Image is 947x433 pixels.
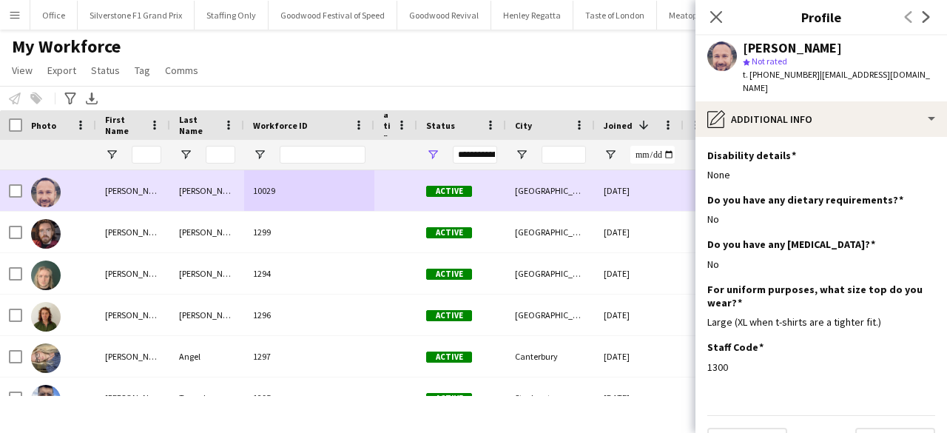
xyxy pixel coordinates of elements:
[253,148,266,161] button: Open Filter Menu
[31,302,61,332] img: jamie brogan
[244,377,374,418] div: 1295
[426,227,472,238] span: Active
[12,64,33,77] span: View
[31,219,61,249] img: Truman Baker
[573,1,657,30] button: Taste of London
[630,146,675,164] input: Joined Filter Input
[426,310,472,321] span: Active
[269,1,397,30] button: Goodwood Festival of Speed
[244,295,374,335] div: 1296
[707,315,935,329] div: Large (XL when t-shirts are a tighter fit.)
[96,336,170,377] div: [PERSON_NAME]
[280,146,365,164] input: Workforce ID Filter Input
[253,120,308,131] span: Workforce ID
[61,90,79,107] app-action-btn: Advanced filters
[179,148,192,161] button: Open Filter Menu
[159,61,204,80] a: Comms
[105,148,118,161] button: Open Filter Menu
[96,212,170,252] div: [PERSON_NAME]
[506,253,595,294] div: [GEOGRAPHIC_DATA]
[397,1,491,30] button: Goodwood Revival
[195,1,269,30] button: Staffing Only
[96,377,170,418] div: [PERSON_NAME]
[170,253,244,294] div: [PERSON_NAME]
[426,352,472,363] span: Active
[695,7,947,27] h3: Profile
[91,64,120,77] span: Status
[31,343,61,373] img: Leanne Angel
[707,258,935,271] div: No
[743,69,820,80] span: t. [PHONE_NUMBER]
[506,295,595,335] div: [GEOGRAPHIC_DATA]
[506,212,595,252] div: [GEOGRAPHIC_DATA]
[695,101,947,137] div: Additional info
[595,212,684,252] div: [DATE]
[135,64,150,77] span: Tag
[83,90,101,107] app-action-btn: Export XLSX
[179,114,218,136] span: Last Name
[707,360,935,374] div: 1300
[206,146,235,164] input: Last Name Filter Input
[170,295,244,335] div: [PERSON_NAME]
[707,193,903,207] h3: Do you have any dietary requirements?
[170,336,244,377] div: Angel
[96,253,170,294] div: [PERSON_NAME]
[47,64,76,77] span: Export
[165,64,198,77] span: Comms
[31,120,56,131] span: Photo
[595,377,684,418] div: [DATE]
[542,146,586,164] input: City Filter Input
[515,148,528,161] button: Open Filter Menu
[595,295,684,335] div: [DATE]
[752,56,787,67] span: Not rated
[96,295,170,335] div: [PERSON_NAME]
[31,178,61,207] img: Dale Winton
[604,120,633,131] span: Joined
[244,212,374,252] div: 1299
[170,212,244,252] div: [PERSON_NAME]
[707,238,875,251] h3: Do you have any [MEDICAL_DATA]?
[30,1,78,30] button: Office
[707,283,923,309] h3: For uniform purposes, what size top do you wear?
[244,336,374,377] div: 1297
[506,170,595,211] div: [GEOGRAPHIC_DATA]
[78,1,195,30] button: Silverstone F1 Grand Prix
[85,61,126,80] a: Status
[244,170,374,211] div: 10029
[132,146,161,164] input: First Name Filter Input
[426,393,472,404] span: Active
[657,1,717,30] button: Meatopia
[12,36,121,58] span: My Workforce
[426,269,472,280] span: Active
[426,148,439,161] button: Open Filter Menu
[491,1,573,30] button: Henley Regatta
[595,336,684,377] div: [DATE]
[244,253,374,294] div: 1294
[426,186,472,197] span: Active
[129,61,156,80] a: Tag
[383,98,391,153] span: Rating
[743,41,842,55] div: [PERSON_NAME]
[515,120,532,131] span: City
[707,149,796,162] h3: Disability details
[707,212,935,226] div: No
[41,61,82,80] a: Export
[31,261,61,290] img: James Cunnane
[604,148,617,161] button: Open Filter Menu
[6,61,38,80] a: View
[595,170,684,211] div: [DATE]
[506,377,595,418] div: Stockport
[96,170,170,211] div: [PERSON_NAME]
[31,385,61,414] img: Luke Twomlow
[595,253,684,294] div: [DATE]
[743,69,930,93] span: | [EMAIL_ADDRESS][DOMAIN_NAME]
[506,336,595,377] div: Canterbury
[707,340,764,354] h3: Staff Code
[105,114,144,136] span: First Name
[426,120,455,131] span: Status
[170,170,244,211] div: [PERSON_NAME]
[707,168,935,181] div: None
[170,377,244,418] div: Twomlow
